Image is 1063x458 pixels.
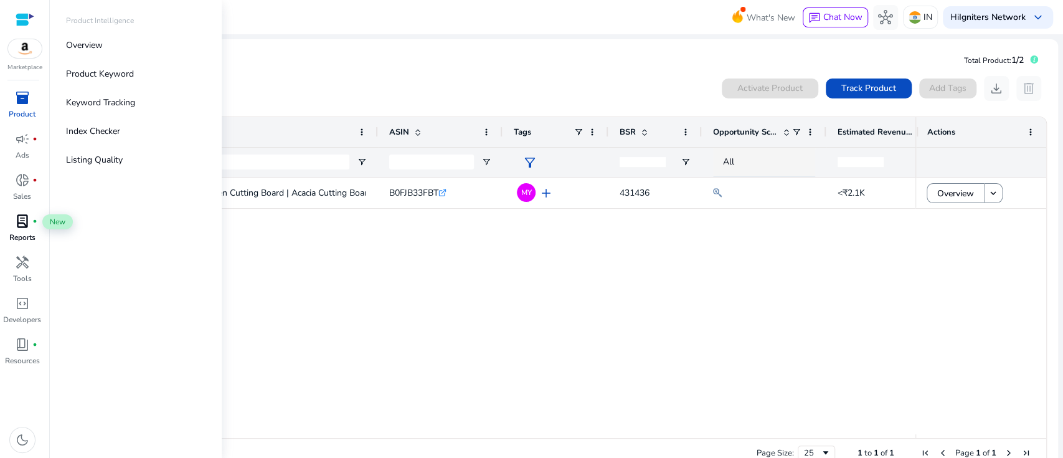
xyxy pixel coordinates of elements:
[66,153,123,166] p: Listing Quality
[713,126,778,138] span: Opportunity Score
[15,173,30,188] span: donut_small
[357,157,367,167] button: Open Filter Menu
[32,342,37,347] span: fiber_manual_record
[838,187,865,199] span: <₹2.1K
[723,156,734,168] span: All
[3,314,41,325] p: Developers
[16,150,29,161] p: Ads
[747,7,795,29] span: What's New
[823,11,862,23] span: Chat Now
[927,126,955,138] span: Actions
[15,214,30,229] span: lab_profile
[389,155,474,169] input: ASIN Filter Input
[988,188,999,199] mat-icon: keyboard_arrow_down
[32,219,37,224] span: fiber_manual_record
[522,155,537,170] span: filter_alt
[1004,448,1014,458] div: Next Page
[938,448,948,458] div: Previous Page
[109,155,349,169] input: Product Name Filter Input
[15,337,30,352] span: book_4
[841,82,896,95] span: Track Product
[878,10,893,25] span: hub
[826,79,912,98] button: Track Product
[1031,10,1046,25] span: keyboard_arrow_down
[389,126,409,138] span: ASIN
[920,448,930,458] div: First Page
[1021,448,1031,458] div: Last Page
[964,55,1011,65] span: Total Product:
[927,183,985,203] button: Overview
[66,67,134,80] p: Product Keyword
[13,191,31,202] p: Sales
[15,90,30,105] span: inventory_2
[481,157,491,167] button: Open Filter Menu
[15,131,30,146] span: campaign
[32,178,37,183] span: fiber_manual_record
[808,12,821,24] span: chat
[42,214,73,229] span: New
[539,186,554,201] span: add
[873,5,898,30] button: hub
[959,11,1026,23] b: Igniters Network
[937,181,974,206] span: Overview
[5,355,40,366] p: Resources
[15,432,30,447] span: dark_mode
[15,255,30,270] span: handyman
[838,126,912,138] span: Estimated Revenue/Day
[66,15,134,26] p: Product Intelligence
[13,273,32,284] p: Tools
[8,39,42,58] img: amazon.svg
[9,108,35,120] p: Product
[389,187,438,199] span: B0FJB33FBT
[15,296,30,311] span: code_blocks
[9,232,35,243] p: Reports
[803,7,868,27] button: chatChat Now
[620,126,636,138] span: BSR
[989,81,1004,96] span: download
[521,189,532,196] span: MY
[66,96,135,109] p: Keyword Tracking
[66,39,103,52] p: Overview
[984,76,1009,101] button: download
[66,125,120,138] p: Index Checker
[7,63,42,72] p: Marketplace
[950,13,1026,22] p: Hi
[514,126,531,138] span: Tags
[161,180,428,206] p: Saraaya Wooden Cutting Board | Acacia Cutting Board in End Grain...
[681,157,691,167] button: Open Filter Menu
[1011,54,1024,66] span: 1/2
[620,187,650,199] span: 431436
[32,136,37,141] span: fiber_manual_record
[924,6,932,28] p: IN
[909,11,921,24] img: in.svg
